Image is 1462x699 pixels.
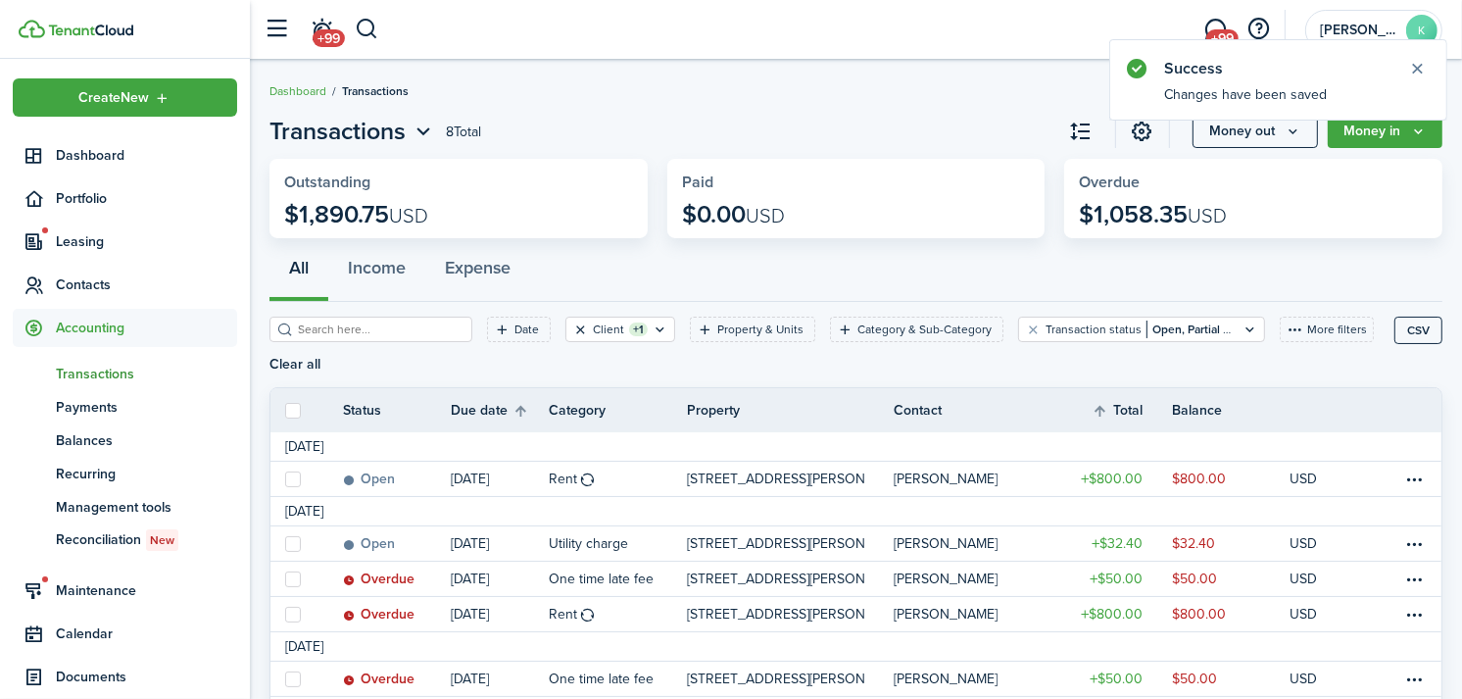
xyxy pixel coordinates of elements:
[687,662,894,696] a: [STREET_ADDRESS][PERSON_NAME]
[1025,322,1042,337] button: Clear filter
[269,114,436,149] button: Open menu
[1081,604,1143,624] table-amount-title: $800.00
[1197,5,1235,55] a: Messaging
[687,400,894,421] th: Property
[1054,562,1172,596] a: $50.00
[13,78,237,117] button: Open menu
[13,357,237,390] a: Transactions
[1290,469,1317,489] p: USD
[690,317,815,342] filter-tag: Open filter
[19,20,45,38] img: TenantCloud
[1090,669,1143,689] table-amount-title: $50.00
[1290,662,1343,696] a: USD
[1172,604,1226,624] table-amount-description: $800.00
[389,201,428,230] span: USD
[56,497,237,518] span: Management tools
[1172,533,1215,554] table-amount-description: $32.40
[1054,462,1172,496] a: $800.00
[629,323,648,336] filter-tag-counter: +1
[1290,569,1317,589] p: USD
[682,174,1031,191] widget-stats-title: Paid
[687,533,864,554] p: [STREET_ADDRESS][PERSON_NAME]
[343,562,451,596] a: Overdue
[1193,115,1318,148] button: Open menu
[1290,562,1343,596] a: USD
[549,533,628,554] table-info-title: Utility charge
[687,569,864,589] p: [STREET_ADDRESS][PERSON_NAME]
[1054,526,1172,561] a: $32.40
[343,472,395,487] status: Open
[451,533,489,554] p: [DATE]
[1193,115,1318,148] button: Money out
[687,597,894,631] a: [STREET_ADDRESS][PERSON_NAME]
[270,436,338,457] td: [DATE]
[451,526,549,561] a: [DATE]
[549,569,654,589] table-info-title: One time late fee
[343,607,414,623] status: Overdue
[894,662,1054,696] a: [PERSON_NAME]
[56,145,237,166] span: Dashboard
[1018,317,1265,342] filter-tag: Open filter
[13,457,237,490] a: Recurring
[1079,174,1428,191] widget-stats-title: Overdue
[549,462,687,496] a: Rent
[1243,13,1276,46] button: Open resource center
[293,321,465,339] input: Search here...
[549,597,687,631] a: Rent
[1172,662,1290,696] a: $50.00
[1394,317,1442,344] button: CSV
[717,321,804,338] filter-tag-label: Property & Units
[549,400,687,421] th: Category
[1328,115,1442,148] button: Open menu
[1146,321,1280,338] filter-tag-value: Open, Partial & Overdue
[1046,321,1142,338] filter-tag-label: Transaction status
[549,526,687,561] a: Utility charge
[313,29,345,47] span: +99
[343,536,395,552] status: Open
[451,399,549,423] th: Sort
[13,490,237,524] a: Management tools
[1090,569,1143,589] table-amount-title: $50.00
[572,322,589,337] button: Clear filter
[13,524,237,557] a: ReconciliationNew
[549,669,654,689] table-info-title: One time late fee
[269,114,436,149] button: Transactions
[343,526,451,561] a: Open
[425,243,530,302] button: Expense
[687,526,894,561] a: [STREET_ADDRESS][PERSON_NAME]
[48,25,133,36] img: TenantCloud
[894,572,998,587] table-profile-info-text: [PERSON_NAME]
[593,321,624,338] filter-tag-label: Client
[1172,569,1217,589] table-amount-description: $50.00
[1280,317,1374,342] button: More filters
[1320,24,1398,37] span: Kate
[687,604,864,624] p: [STREET_ADDRESS][PERSON_NAME]
[687,562,894,596] a: [STREET_ADDRESS][PERSON_NAME]
[565,317,675,342] filter-tag: Open filter
[894,672,998,687] table-profile-info-text: [PERSON_NAME]
[1328,115,1442,148] button: Money in
[343,597,451,631] a: Overdue
[269,82,326,100] a: Dashboard
[13,136,237,175] a: Dashboard
[269,357,320,373] button: Clear all
[56,529,237,551] span: Reconciliation
[270,636,338,657] td: [DATE]
[487,317,551,342] filter-tag: Open filter
[1172,469,1226,489] table-amount-description: $800.00
[1290,669,1317,689] p: USD
[451,662,549,696] a: [DATE]
[687,462,894,496] a: [STREET_ADDRESS][PERSON_NAME]
[56,580,237,601] span: Maintenance
[56,188,237,209] span: Portfolio
[451,604,489,624] p: [DATE]
[549,662,687,696] a: One time late fee
[894,607,998,623] table-profile-info-text: [PERSON_NAME]
[746,201,785,230] span: USD
[451,462,549,496] a: [DATE]
[1092,399,1172,423] th: Sort
[284,174,633,191] widget-stats-title: Outstanding
[1172,462,1290,496] a: $800.00
[894,462,1054,496] a: [PERSON_NAME]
